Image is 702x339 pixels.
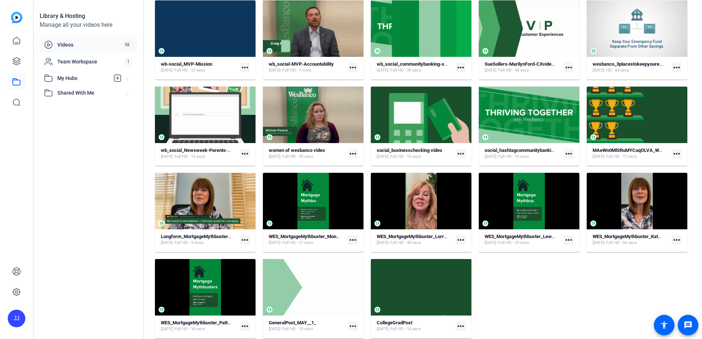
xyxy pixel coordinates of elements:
[269,240,281,246] span: [DATE]
[390,326,421,332] span: Full HD - 10 secs
[161,68,173,73] span: [DATE]
[269,147,325,153] strong: women of wesbanco video
[161,147,237,160] a: wb_social_Newsweek-Parents-Families2024[DATE]Full HD - 15 secs
[161,320,245,325] strong: WES_MortgageMythbuster_Patti_[DATE]
[456,235,466,245] mat-icon: more_horiz
[377,61,463,67] strong: wb_social_communitybanking-slideshow
[498,68,529,73] span: Full HD - 40 secs
[161,61,237,73] a: wb-social_MVP-Mission[DATE]Full HD - 13 secs
[161,154,173,160] span: [DATE]
[124,58,133,66] span: 1
[377,147,453,160] a: social_businesschecking video[DATE]Full HD - 10 secs
[485,147,561,160] a: social_hashtagcommunitybanking video[DATE]Full HD - 16 secs
[606,154,637,160] span: Full HD - 11 secs
[57,41,121,48] span: Videos
[377,320,412,325] strong: CollegeGradPost
[660,321,669,329] mat-icon: accessibility
[348,321,358,331] mat-icon: more_horiz
[240,235,250,245] mat-icon: more_horiz
[269,320,345,332] a: GeneralPost_MAY__1_[DATE]Full HD - 15 secs
[161,326,173,332] span: [DATE]
[282,240,313,246] span: Full HD - 27 secs
[240,321,250,331] mat-icon: more_horiz
[174,68,205,73] span: Full HD - 13 secs
[593,147,669,160] a: MAeWn0MlSRuMYCuqOLVA_WES_SavingsExcellence__3_[DATE]Full HD - 11 secs
[11,12,22,23] img: blue-gradient.svg
[40,21,137,29] div: Manage all your videos here
[121,41,133,49] span: 58
[564,63,573,72] mat-icon: more_horiz
[377,240,388,246] span: [DATE]
[456,149,466,158] mat-icon: more_horiz
[606,68,629,73] span: HD - 54 secs
[377,326,388,332] span: [DATE]
[377,234,453,246] a: WES_MortgageMythbuster_Lorraine_[DATE][DATE]Full HD - 45 secs
[269,61,345,73] a: wb_social-MVP-Accountability[DATE]Full HD - 1 mins
[40,71,137,85] mat-expansion-panel-header: My Hubs
[684,321,692,329] mat-icon: message
[269,320,316,325] strong: GeneralPost_MAY__1_
[269,234,345,246] a: WES_MortgageMythbuster_Monica_[DATE][DATE]Full HD - 27 secs
[348,149,358,158] mat-icon: more_horiz
[485,154,496,160] span: [DATE]
[672,235,681,245] mat-icon: more_horiz
[377,68,388,73] span: [DATE]
[456,63,466,72] mat-icon: more_horiz
[377,320,453,332] a: CollegeGradPost[DATE]Full HD - 10 secs
[40,12,137,21] div: Library & Hosting
[593,61,669,73] a: wesbanco_3placestokeepyouremergencyfund_video_final (1080p)_1[DATE]HD - 54 secs
[269,68,281,73] span: [DATE]
[377,61,453,73] a: wb_social_communitybanking-slideshow[DATE]Full HD - 30 secs
[672,149,681,158] mat-icon: more_horiz
[174,154,205,160] span: Full HD - 15 secs
[161,240,173,246] span: [DATE]
[269,234,359,239] strong: WES_MortgageMythbuster_Monica_[DATE]
[161,61,212,67] strong: wb-social_MVP-Mission
[456,321,466,331] mat-icon: more_horiz
[485,234,561,246] a: WES_MortgageMythbuster_Lew_[DATE][DATE]Full HD - 29 secs
[240,149,250,158] mat-icon: more_horiz
[672,63,681,72] mat-icon: more_horiz
[377,147,442,153] strong: social_businesschecking video
[348,235,358,245] mat-icon: more_horiz
[593,240,604,246] span: [DATE]
[390,240,421,246] span: Full HD - 45 secs
[40,85,137,100] mat-expansion-panel-header: Shared With Me
[485,234,568,239] strong: WES_MortgageMythbuster_Lew_[DATE]
[593,68,604,73] span: [DATE]
[593,234,686,239] strong: WES_MortgageMythbuster_Kathleen_[DATE]
[269,154,281,160] span: [DATE]
[57,89,126,97] span: Shared With Me
[593,234,669,246] a: WES_MortgageMythbuster_Kathleen_[DATE][DATE]Full HD - 60 secs
[593,154,604,160] span: [DATE]
[485,61,561,73] a: SueSollers-MarilynFord-CXvideo-090424[DATE]Full HD - 40 secs
[498,240,529,246] span: Full HD - 29 secs
[564,149,573,158] mat-icon: more_horiz
[282,154,313,160] span: Full HD - 30 secs
[564,235,573,245] mat-icon: more_horiz
[282,68,311,73] span: Full HD - 1 mins
[606,240,637,246] span: Full HD - 60 secs
[161,147,256,153] strong: wb_social_Newsweek-Parents-Families2024
[348,63,358,72] mat-icon: more_horiz
[377,234,469,239] strong: WES_MortgageMythbuster_Lorraine_[DATE]
[269,147,345,160] a: women of wesbanco video[DATE]Full HD - 30 secs
[282,326,313,332] span: Full HD - 15 secs
[485,61,571,67] strong: SueSollers-MarilynFord-CXvideo-090424
[498,154,529,160] span: Full HD - 16 secs
[377,154,388,160] span: [DATE]
[174,326,205,332] span: Full HD - 34 secs
[390,154,421,160] span: Full HD - 10 secs
[57,74,109,82] span: My Hubs
[269,61,334,67] strong: wb_social-MVP-Accountability
[57,58,124,65] span: Team Workspace
[485,147,569,153] strong: social_hashtagcommunitybanking video
[269,326,281,332] span: [DATE]
[161,234,237,246] a: Longform_MortgageMythbusters_[DATE][DATE]Full HD - 3 mins
[485,68,496,73] span: [DATE]
[485,240,496,246] span: [DATE]
[174,240,203,246] span: Full HD - 3 mins
[240,63,250,72] mat-icon: more_horiz
[8,310,25,327] div: JJ
[390,68,421,73] span: Full HD - 30 secs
